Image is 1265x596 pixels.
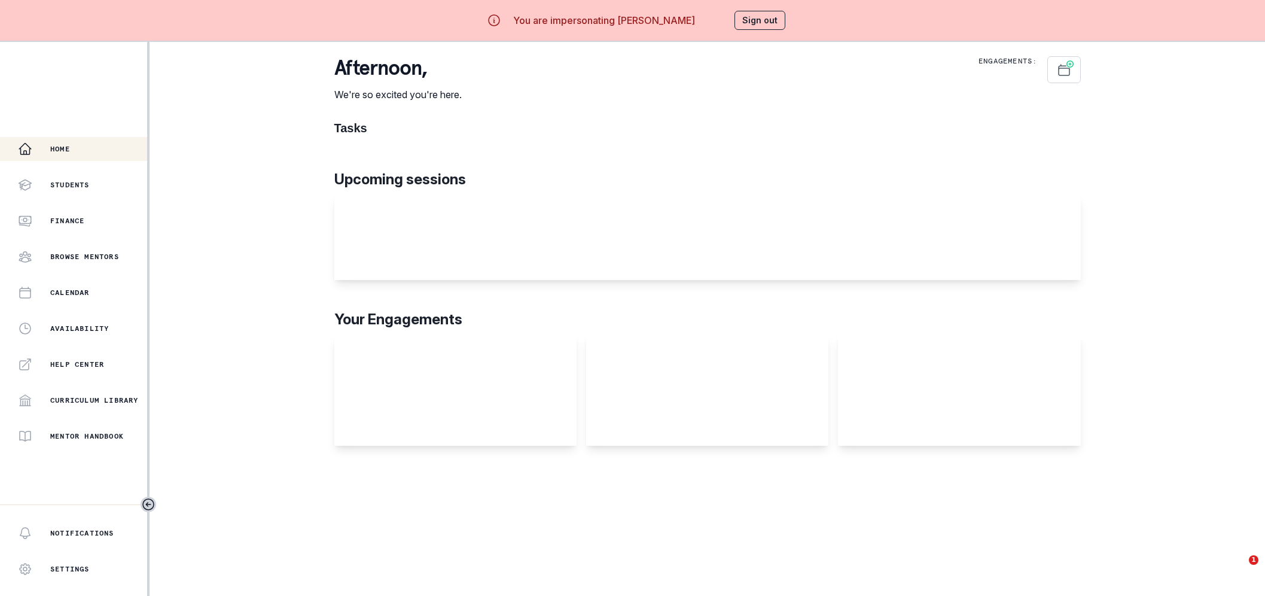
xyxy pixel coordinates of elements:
[1047,56,1081,83] button: Schedule Sessions
[334,169,1081,190] p: Upcoming sessions
[50,431,124,441] p: Mentor Handbook
[50,360,104,369] p: Help Center
[50,288,90,297] p: Calendar
[334,121,1081,135] h1: Tasks
[734,11,785,30] button: Sign out
[50,252,119,261] p: Browse Mentors
[50,528,114,538] p: Notifications
[334,56,462,80] p: afternoon ,
[50,180,90,190] p: Students
[334,87,462,102] p: We're so excited you're here.
[334,309,1081,330] p: Your Engagements
[50,396,139,405] p: Curriculum Library
[50,564,90,574] p: Settings
[141,497,156,512] button: Toggle sidebar
[513,13,695,28] p: You are impersonating [PERSON_NAME]
[50,216,84,226] p: Finance
[50,324,109,333] p: Availability
[979,56,1037,66] p: Engagements:
[1249,555,1258,565] span: 1
[50,144,70,154] p: Home
[1224,555,1253,584] iframe: Intercom live chat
